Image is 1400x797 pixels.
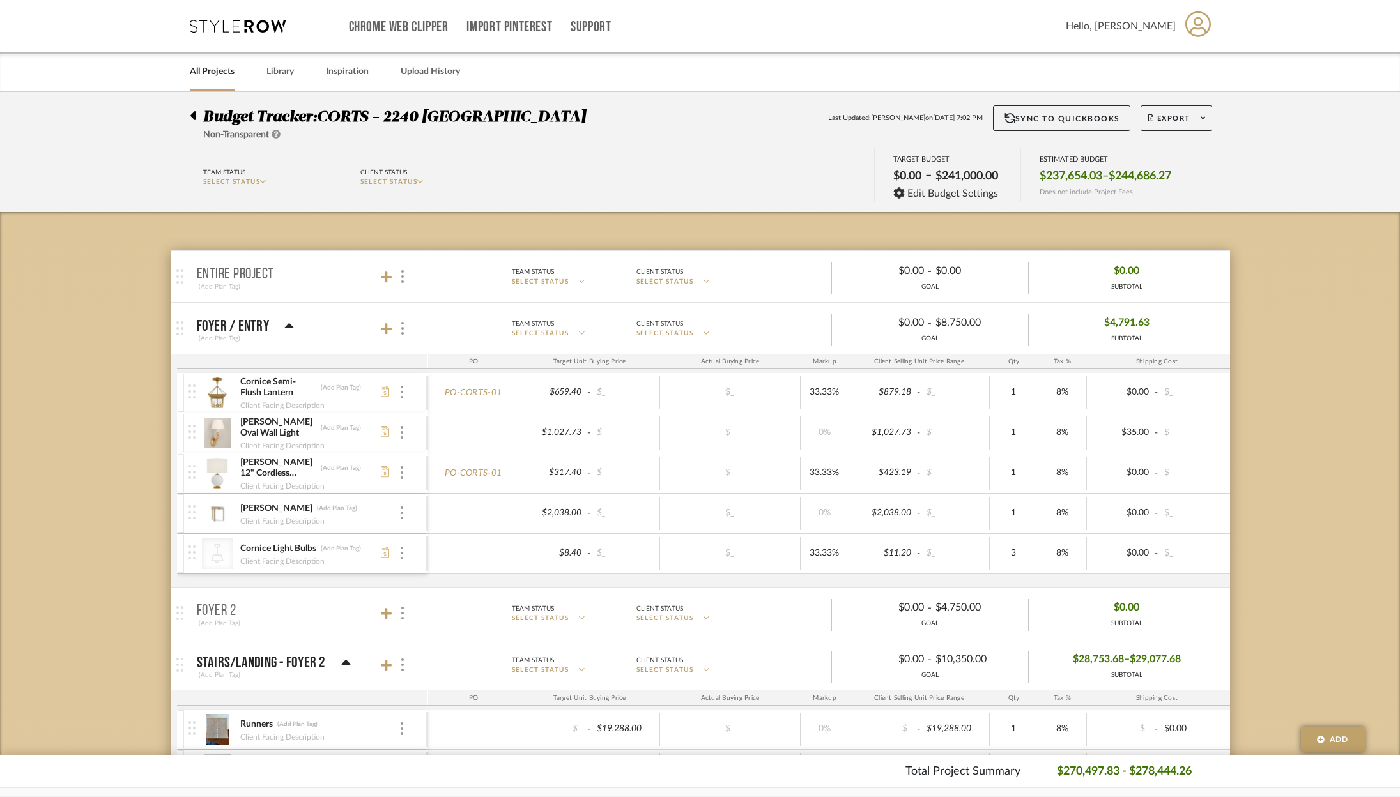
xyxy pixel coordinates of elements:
[585,427,593,439] span: -
[695,504,765,522] div: $_
[202,377,233,408] img: 27537be4-b9e4-42f0-8919-4bd510cae2c3_50x50.jpg
[990,354,1038,369] div: Qty
[923,720,985,738] div: $19,288.00
[203,179,261,185] span: SELECT STATUS
[320,423,362,432] div: (Add Plan Tag)
[636,603,683,614] div: Client Status
[1038,354,1087,369] div: Tax %
[512,318,554,330] div: Team Status
[177,354,1230,587] div: Foyer / Entry(Add Plan Tag)Team StatusSELECT STATUSClient StatusSELECT STATUS$0.00-$8,750.00GOAL$...
[1114,261,1139,281] span: $0.00
[188,384,196,398] img: vertical-grip.svg
[932,598,1017,618] div: $4,750.00
[523,504,586,522] div: $2,038.00
[1153,386,1160,399] span: -
[401,466,403,479] img: 3dots-v.svg
[197,319,269,334] p: Foyer / Entry
[907,188,998,199] span: Edit Budget Settings
[804,720,845,738] div: 0%
[171,588,1230,639] mat-expansion-panel-header: Foyer 2(Add Plan Tag)Team StatusSELECT STATUSClient StatusSELECT STATUS$0.00-$4,750.00GOAL$0.00SU...
[932,649,1017,669] div: $10,350.00
[176,321,183,335] img: grip.svg
[1124,649,1130,669] span: –
[197,281,242,292] div: (Add Plan Tag)
[994,720,1034,738] div: 1
[1109,169,1171,183] span: $244,686.27
[849,354,990,369] div: Client Selling Unit Price Range
[1057,763,1192,780] p: $270,497.83 - $278,444.26
[928,315,932,331] span: -
[428,690,519,706] div: PO
[1102,169,1109,183] span: –
[853,464,916,482] div: $423.19
[889,165,925,187] div: $0.00
[1104,334,1150,344] div: SUBTOTAL
[1073,649,1124,669] span: $28,753.68
[202,458,233,489] img: f298eb7d-84ff-4b1e-8739-c8cee6895ee3_50x50.jpg
[804,544,845,563] div: 33.33%
[804,423,845,442] div: 0%
[928,652,932,667] span: -
[695,544,765,563] div: $_
[240,731,325,743] div: Client Facing Description
[593,383,656,402] div: $_
[593,720,656,738] div: $19,288.00
[1160,423,1223,442] div: $_
[1330,734,1349,745] span: Add
[593,423,656,442] div: $_
[512,329,569,338] span: SELECT STATUS
[1111,619,1142,628] div: SUBTOTAL
[466,22,552,33] a: Import Pinterest
[1153,723,1160,736] span: -
[636,614,694,623] span: SELECT STATUS
[853,383,916,402] div: $879.18
[923,544,985,563] div: $_
[871,113,925,124] span: [PERSON_NAME]
[925,113,933,124] span: on
[445,388,502,398] a: PO-CORTS -01
[893,155,1002,163] div: TARGET BUDGET
[928,264,932,279] span: -
[1153,427,1160,439] span: -
[832,671,1028,680] div: GOAL
[523,544,586,563] div: $8.40
[1227,690,1289,706] div: Ship. Markup %
[1042,383,1082,402] div: 8%
[1091,383,1153,402] div: $0.00
[176,658,183,672] img: grip.svg
[928,600,932,616] span: -
[1160,544,1223,563] div: $_
[1160,720,1223,738] div: $0.00
[240,399,325,412] div: Client Facing Description
[188,545,196,559] img: vertical-grip.svg
[197,267,274,282] p: Entire Project
[804,464,845,482] div: 33.33%
[240,457,317,480] div: [PERSON_NAME] 12" Cordless Accent Lamp
[401,722,403,735] img: 3dots-v.svg
[853,720,916,738] div: $_
[197,333,242,344] div: (Add Plan Tag)
[512,277,569,287] span: SELECT STATUS
[197,618,242,629] div: (Add Plan Tag)
[188,505,196,519] img: vertical-grip.svg
[519,354,660,369] div: Target Unit Buying Price
[512,665,569,675] span: SELECT STATUS
[320,544,362,553] div: (Add Plan Tag)
[585,467,593,480] span: -
[401,386,403,398] img: 3dots-v.svg
[1040,155,1171,163] div: ESTIMATED BUDGET
[1091,504,1153,522] div: $0.00
[277,720,318,729] div: (Add Plan Tag)
[320,383,362,392] div: (Add Plan Tag)
[933,113,983,124] span: [DATE] 7:02 PM
[401,322,404,335] img: 3dots-v.svg
[915,427,923,439] span: -
[445,468,502,479] a: PO-CORTS -01
[801,690,849,706] div: Markup
[636,329,694,338] span: SELECT STATUS
[202,754,233,785] img: 21ff8d07-41c7-4e4f-a396-d389e65d4fdf_50x50.jpg
[1042,720,1082,738] div: 8%
[1153,547,1160,560] span: -
[512,603,554,614] div: Team Status
[842,313,928,333] div: $0.00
